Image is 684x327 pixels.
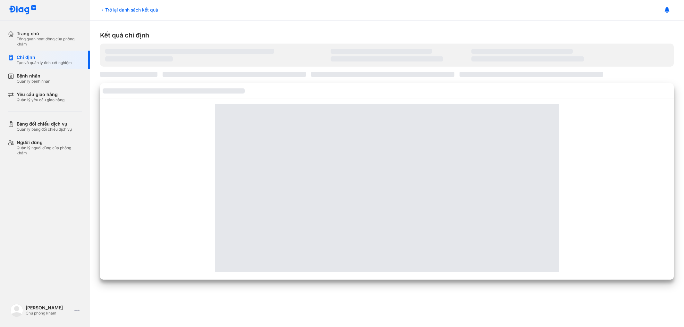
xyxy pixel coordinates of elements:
div: Người dùng [17,140,82,145]
div: Bệnh nhân [17,73,50,79]
div: Quản lý bệnh nhân [17,79,50,84]
img: logo [10,304,23,317]
div: Trang chủ [17,31,82,37]
div: Yêu cầu giao hàng [17,92,64,97]
div: Quản lý bảng đối chiếu dịch vụ [17,127,72,132]
img: logo [9,5,37,15]
div: [PERSON_NAME] [26,305,72,311]
div: Chủ phòng khám [26,311,72,316]
div: Chỉ định [17,54,72,60]
div: Tổng quan hoạt động của phòng khám [17,37,82,47]
div: Quản lý người dùng của phòng khám [17,145,82,156]
div: Quản lý yêu cầu giao hàng [17,97,64,102]
div: Bảng đối chiếu dịch vụ [17,121,72,127]
div: Kết quả chỉ định [100,31,674,40]
div: Tạo và quản lý đơn xét nghiệm [17,60,72,65]
div: Trở lại danh sách kết quả [100,6,158,13]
